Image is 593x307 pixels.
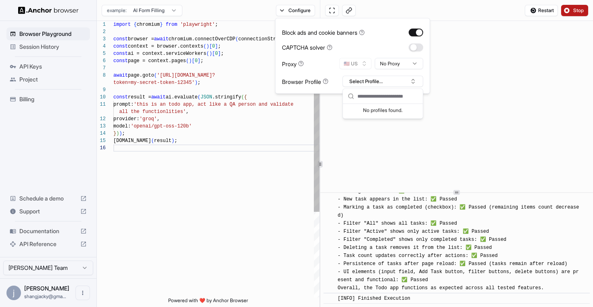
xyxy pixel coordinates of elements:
span: all the functionlities' [119,109,186,115]
span: ( [151,138,154,144]
div: API Keys [6,60,90,73]
div: 2 [97,28,106,36]
span: [INFO] QA Validation Summary: - Adding a new task: ✅ Passed - New task appears in the list: ✅ Pas... [338,180,579,291]
div: 7 [97,65,106,72]
span: import [113,22,131,27]
span: await [151,94,166,100]
span: 'groq' [140,116,157,122]
span: ( [206,51,209,56]
span: Project [19,75,87,84]
span: provider: [113,116,140,122]
span: ; [221,51,223,56]
div: API Reference [6,238,90,251]
div: 5 [97,50,106,57]
span: API Reference [19,240,77,248]
span: ( [235,36,238,42]
span: ; [218,44,221,49]
span: ( [186,58,189,64]
div: Schedule a demo [6,192,90,205]
div: Documentation [6,225,90,238]
span: result [154,138,171,144]
div: 13 [97,123,106,130]
div: j [6,286,21,300]
img: Anchor Logo [18,6,79,14]
div: Project [6,73,90,86]
span: const [113,51,128,56]
span: Support [19,207,77,215]
span: ; [122,131,125,136]
span: [ [212,51,215,56]
div: 8 [97,72,106,79]
button: Restart [525,5,558,16]
button: Copy live view URL [342,5,356,16]
span: connectionString [238,36,285,42]
span: token=my-secret-token-12345' [113,80,195,86]
span: const [113,44,128,49]
span: jacky shang [24,285,69,292]
span: await [154,36,169,42]
span: Billing [19,95,87,103]
button: Open in full screen [325,5,339,16]
div: 1 [97,21,106,28]
span: ] [215,44,218,49]
span: ( [198,94,200,100]
button: Configure [276,5,315,16]
span: 'playwright' [180,22,215,27]
button: Select Profile... [342,76,423,87]
span: ai.evaluate [166,94,198,100]
span: .stringify [212,94,241,100]
span: { [134,22,136,27]
button: Stop [561,5,588,16]
div: Browser Profile [282,77,328,86]
span: await [113,73,128,78]
span: model: [113,123,131,129]
span: ; [200,58,203,64]
span: 'openai/gpt-oss-120b' [131,123,192,129]
span: ; [174,138,177,144]
span: page.goto [128,73,154,78]
span: 'this is an todo app, act like a QA person and val [134,102,279,107]
span: [DOMAIN_NAME] [113,138,151,144]
div: No profiles found. [343,104,423,115]
div: CAPTCHA solver [282,43,332,52]
span: ( [241,94,244,100]
span: 0 [215,51,218,56]
div: Billing [6,93,90,106]
span: Powered with ❤️ by Anchor Browser [168,297,248,307]
span: ) [195,80,198,86]
span: result = [128,94,151,100]
button: No Proxy [375,58,423,69]
span: from [166,22,177,27]
span: Session History [19,43,87,51]
span: Stop [573,7,585,14]
span: page = context.pages [128,58,186,64]
span: Schedule a demo [19,194,77,203]
span: ) [119,131,122,136]
span: ) [171,138,174,144]
span: ( [203,44,206,49]
span: } [113,131,116,136]
div: Browser Playground [6,27,90,40]
span: , [186,109,189,115]
span: [INFO] Finished Execution [338,296,410,301]
span: ) [206,44,209,49]
div: 16 [97,144,106,152]
span: context = browser.contexts [128,44,203,49]
span: ; [198,80,200,86]
span: } [160,22,163,27]
span: Documentation [19,227,77,235]
span: ) [209,51,212,56]
span: const [113,58,128,64]
span: ​ [328,294,332,303]
span: ) [116,131,119,136]
span: example: [107,7,127,14]
span: '[URL][DOMAIN_NAME]? [157,73,215,78]
span: ( [154,73,157,78]
span: ] [198,58,200,64]
span: [ [192,58,194,64]
span: JSON [200,94,212,100]
span: const [113,36,128,42]
div: 12 [97,115,106,123]
span: Restart [538,7,554,14]
span: 0 [195,58,198,64]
